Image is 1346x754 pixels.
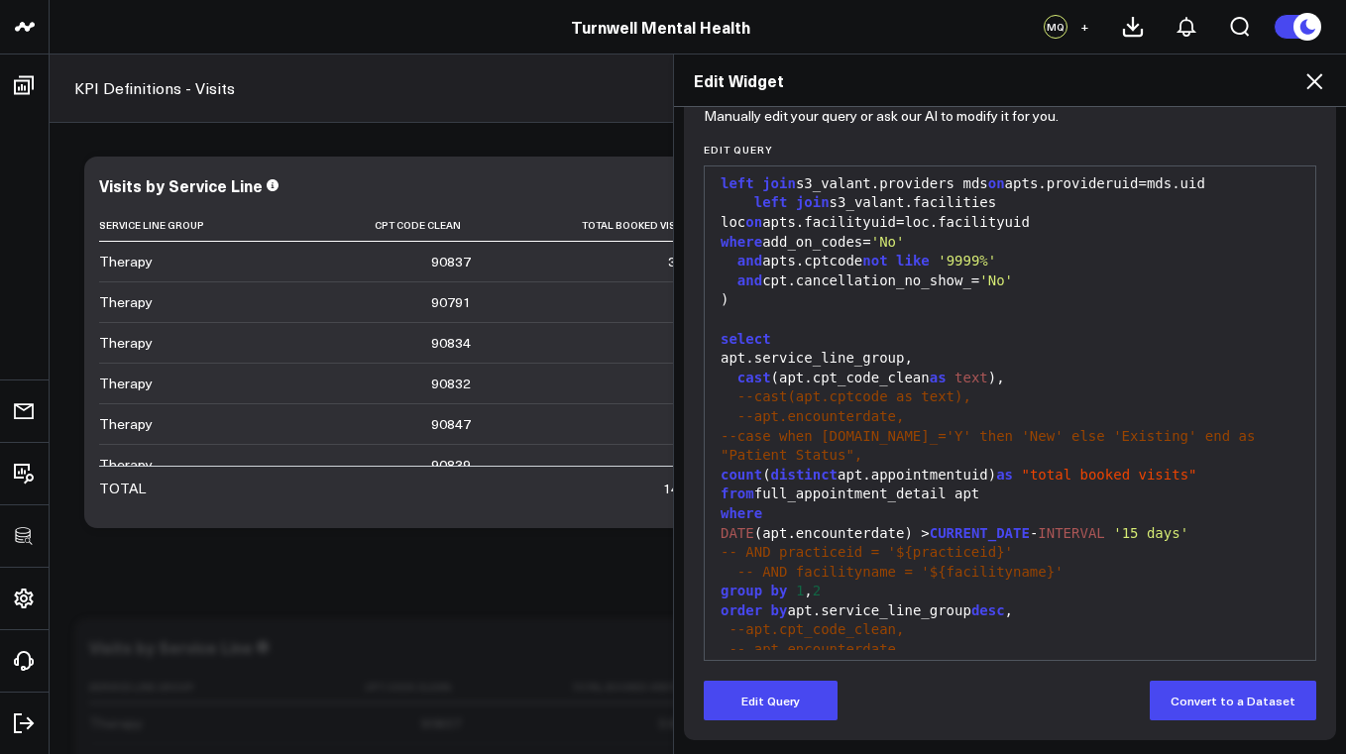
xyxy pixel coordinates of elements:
span: as [930,370,947,385]
span: cast [737,370,771,385]
div: cpt.cancellation_no_show_= [715,271,1305,291]
span: left [721,175,754,191]
span: where [721,234,762,250]
span: distinct [771,467,838,483]
div: MQ [1044,15,1067,39]
span: group [721,583,762,598]
span: 'No' [979,272,1013,288]
span: --case when [DOMAIN_NAME]_='Y' then 'New' else 'Existing' end as "Patient Status", [721,428,1264,464]
span: join [796,194,830,210]
h2: Edit Widget [694,69,1326,91]
div: (apt.cpt_code_clean ), [715,369,1305,388]
div: ) [715,290,1305,310]
span: DATE [721,525,754,541]
span: count [721,467,762,483]
div: (apt.encounterdate) > - [715,524,1305,544]
span: desc [971,602,1005,618]
div: apt.service_line_group, [715,349,1305,369]
span: on [745,214,762,230]
span: --cast(apt.cptcode as text), [737,388,971,404]
span: left [754,194,788,210]
span: order [721,602,762,618]
span: like [896,253,930,269]
span: -- AND practiceid = '${practiceid}' [721,544,1013,560]
span: text [954,370,988,385]
p: Manually edit your query or ask our AI to modify it for you. [704,108,1059,124]
span: '9999%' [938,253,996,269]
span: -- apt.encounterdate, [729,641,904,657]
span: -- AND facilityname = '${facilityname}' [737,564,1064,580]
button: + [1072,15,1096,39]
span: where [721,505,762,521]
div: s3_valant.facilities loc apts.facilityuid=loc.facilityuid [715,193,1305,232]
div: apts.cptcode [715,252,1305,271]
span: 1 [796,583,804,598]
span: --apt.cpt_code_clean, [729,621,904,637]
span: --apt.encounterdate, [737,408,905,424]
div: s3_valant.providers mds apts.provideruid=mds.uid [715,174,1305,194]
span: CURRENT_DATE [930,525,1030,541]
span: '15 days' [1113,525,1188,541]
span: from [721,485,754,501]
label: Edit Query [704,144,1316,156]
div: apt.service_line_group , [715,601,1305,621]
span: 2 [813,583,821,598]
div: add_on_codes= [715,233,1305,253]
span: INTERVAL [1038,525,1104,541]
div: , [715,582,1305,601]
span: not [862,253,887,269]
span: by [771,602,788,618]
span: join [762,175,796,191]
span: on [988,175,1005,191]
button: Convert to a Dataset [1150,681,1316,720]
span: as [996,467,1013,483]
span: and [737,253,762,269]
a: Turnwell Mental Health [571,16,750,38]
span: and [737,272,762,288]
span: by [771,583,788,598]
button: Edit Query [704,681,838,720]
span: + [1080,20,1089,34]
div: ( apt.appointmentuid) [715,466,1305,485]
span: select [721,331,771,347]
span: 'No' [871,234,905,250]
span: "total booked visits" [1021,467,1196,483]
div: full_appointment_detail apt [715,485,1305,504]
